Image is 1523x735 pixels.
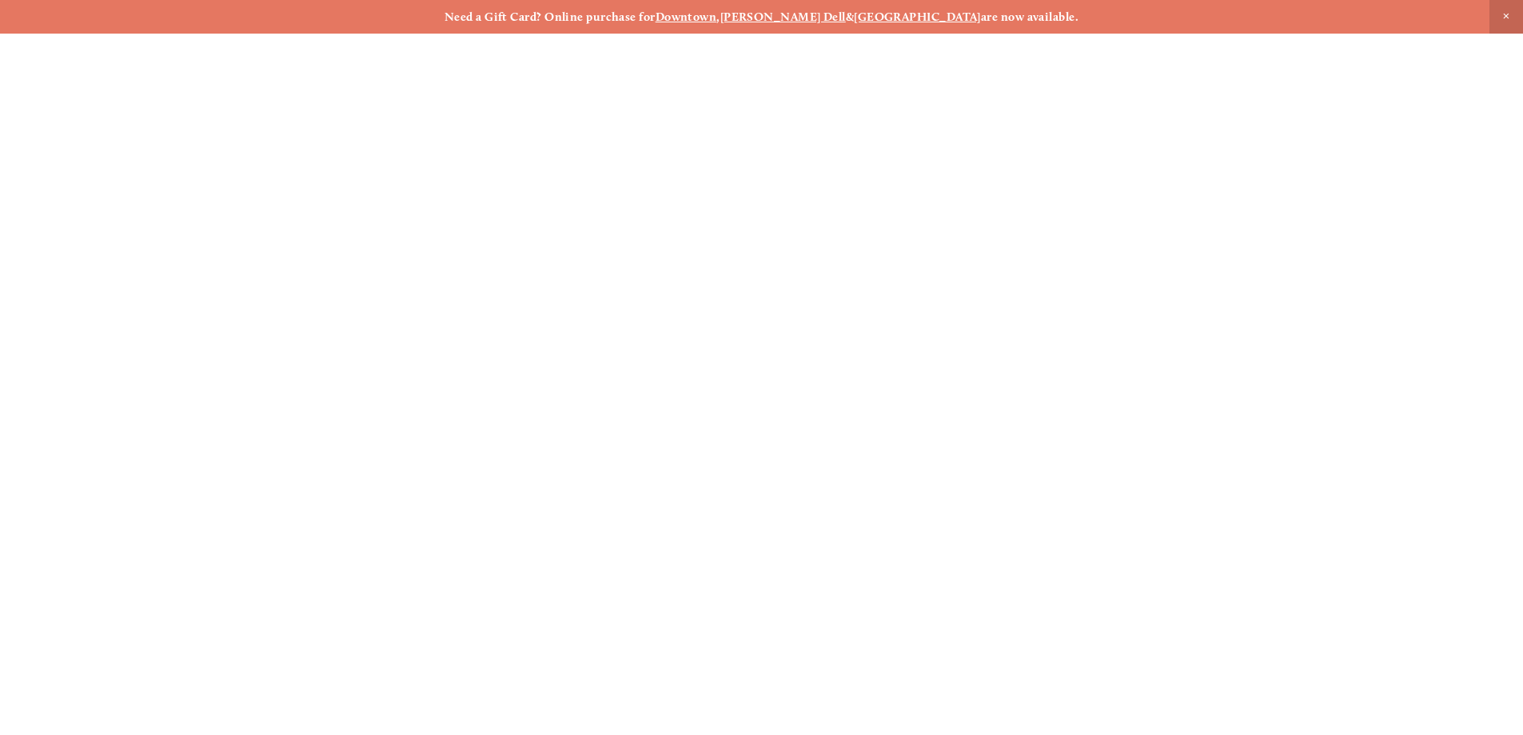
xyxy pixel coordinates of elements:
[846,10,854,24] strong: &
[854,10,981,24] a: [GEOGRAPHIC_DATA]
[981,10,1078,24] strong: are now available.
[720,10,846,24] a: [PERSON_NAME] Dell
[716,10,720,24] strong: ,
[445,10,656,24] strong: Need a Gift Card? Online purchase for
[656,10,717,24] a: Downtown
